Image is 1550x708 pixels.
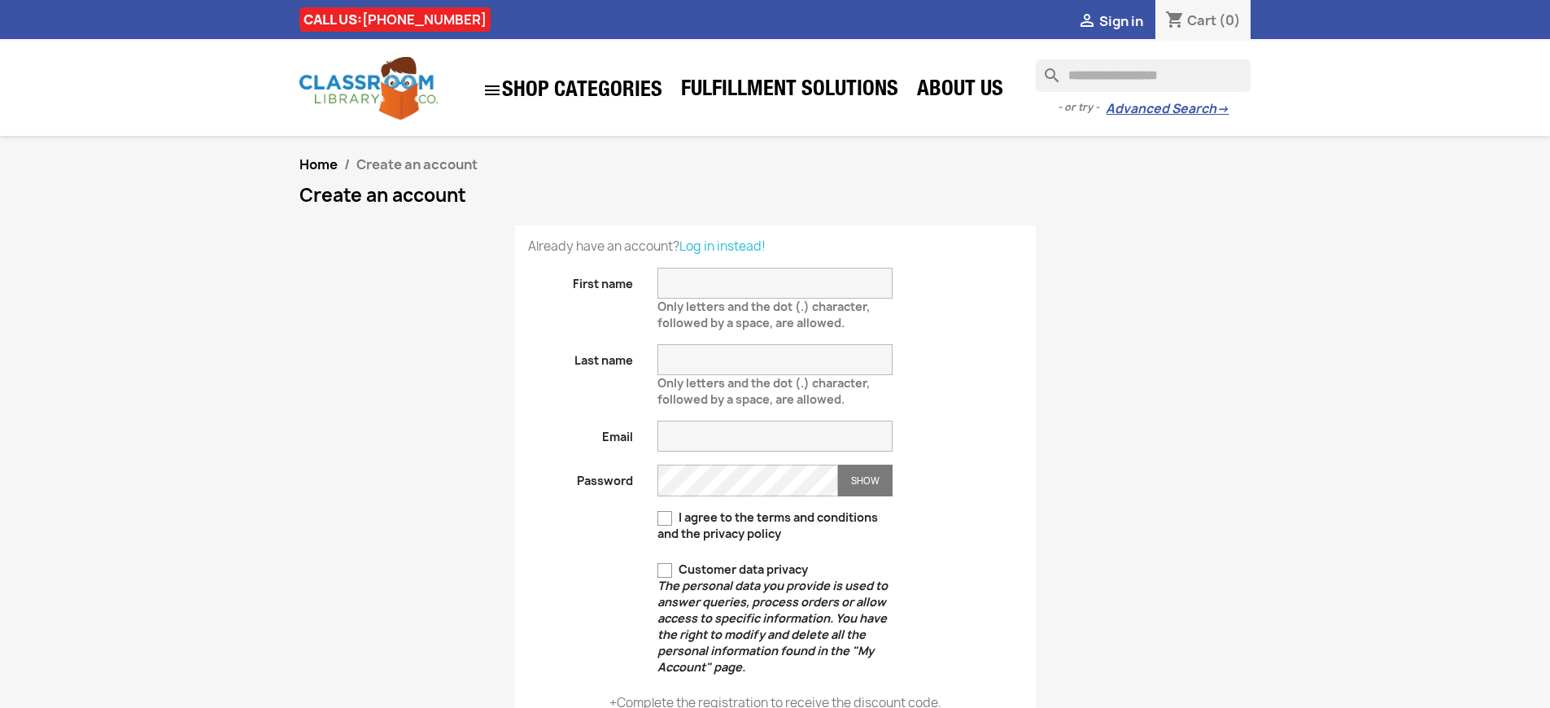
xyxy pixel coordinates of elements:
span: Only letters and the dot (.) character, followed by a space, are allowed. [657,292,870,330]
label: Customer data privacy [657,562,893,675]
em: The personal data you provide is used to answer queries, process orders or allow access to specif... [657,578,888,675]
i: search [1036,59,1055,79]
a: Advanced Search→ [1106,101,1229,117]
label: Email [516,421,646,445]
label: I agree to the terms and conditions and the privacy policy [657,509,893,542]
i:  [482,81,502,100]
span: Only letters and the dot (.) character, followed by a space, are allowed. [657,369,870,407]
i:  [1077,12,1097,32]
button: Show [838,465,893,496]
label: First name [516,268,646,292]
label: Last name [516,344,646,369]
img: Classroom Library Company [299,57,438,120]
span: (0) [1219,11,1241,29]
div: CALL US: [299,7,491,32]
a: Log in instead! [679,238,766,255]
i: shopping_cart [1165,11,1185,31]
a: SHOP CATEGORIES [474,72,670,108]
h1: Create an account [299,186,1251,205]
a: About Us [909,75,1011,107]
a: Fulfillment Solutions [673,75,906,107]
a:  Sign in [1077,12,1143,30]
label: Password [516,465,646,489]
p: Already have an account? [528,238,1023,255]
span: Sign in [1099,12,1143,30]
a: [PHONE_NUMBER] [362,11,487,28]
span: - or try - [1058,99,1106,116]
span: Create an account [356,155,478,173]
input: Password input [657,465,838,496]
a: Home [299,155,338,173]
span: Cart [1187,11,1216,29]
input: Search [1036,59,1251,92]
span: → [1216,101,1229,117]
